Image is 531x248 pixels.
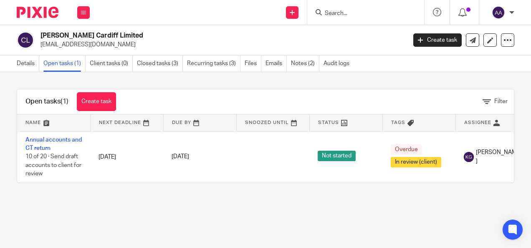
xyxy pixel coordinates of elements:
a: Emails [265,56,287,72]
a: Audit logs [324,56,354,72]
img: Pixie [17,7,58,18]
img: svg%3E [492,6,505,19]
h1: Open tasks [25,97,68,106]
span: Overdue [391,144,422,155]
span: (1) [61,98,68,105]
a: Create task [413,33,462,47]
img: svg%3E [17,31,34,49]
span: Status [318,120,339,125]
td: [DATE] [90,131,163,182]
a: Notes (2) [291,56,319,72]
span: [PERSON_NAME] [476,148,520,165]
a: Annual accounts and CT return [25,137,82,151]
h2: [PERSON_NAME] Cardiff Limited [40,31,329,40]
a: Closed tasks (3) [137,56,183,72]
span: 10 of 20 · Send draft accounts to client for review [25,154,81,177]
span: Filter [494,99,508,104]
img: svg%3E [464,152,474,162]
a: Client tasks (0) [90,56,133,72]
a: Open tasks (1) [43,56,86,72]
a: Create task [77,92,116,111]
p: [EMAIL_ADDRESS][DOMAIN_NAME] [40,40,401,49]
span: Tags [391,120,405,125]
a: Files [245,56,261,72]
span: [DATE] [172,154,189,160]
span: In review (client) [391,157,441,167]
a: Recurring tasks (3) [187,56,240,72]
a: Details [17,56,39,72]
span: Not started [318,151,356,161]
span: Snoozed Until [245,120,289,125]
input: Search [324,10,399,18]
